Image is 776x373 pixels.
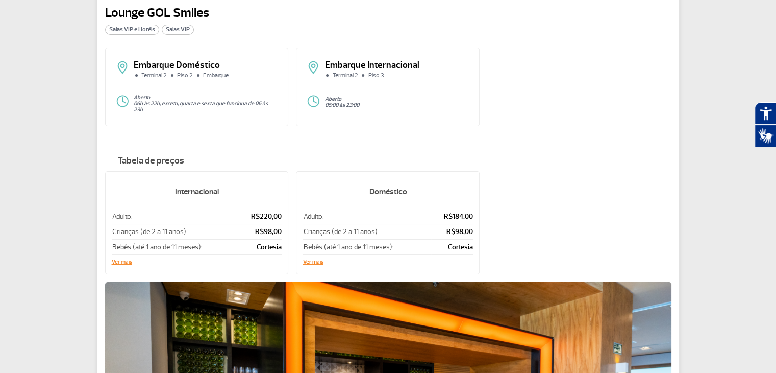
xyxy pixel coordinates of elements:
p: R$220,00 [239,212,282,221]
strong: Aberto [134,94,150,101]
p: Embarque Doméstico [134,61,278,70]
button: Abrir tradutor de língua de sinais. [755,125,776,147]
span: Salas VIP [162,25,194,35]
button: Ver mais [112,259,132,265]
li: Piso 3 [360,73,386,79]
span: Salas VIP e Hotéis [105,25,159,35]
p: Adulto: [303,212,430,221]
strong: Aberto [324,96,341,102]
p: Crianças (de 2 a 11 anos): [112,227,238,237]
p: Crianças (de 2 a 11 anos): [303,227,430,237]
li: Piso 2 [169,73,195,79]
li: Embarque [195,73,231,79]
p: 05:00 às 23:00 [324,102,469,108]
p: R$98,00 [432,227,473,237]
button: Abrir recursos assistivos. [755,102,776,125]
h4: Tabela de preços [105,156,671,166]
div: Plugin de acessibilidade da Hand Talk. [755,102,776,147]
p: R$98,00 [239,227,282,237]
h5: Internacional [112,178,282,205]
p: Bebês (até 1 ano de 11 meses): [112,242,238,252]
h5: Doméstico [303,178,473,205]
p: Adulto: [112,212,238,221]
p: Embarque Internacional [324,61,469,70]
p: 06h às 22h, exceto, quarta e sexta que funciona de 06 às 23h [134,101,278,113]
p: Cortesia [432,242,473,252]
p: Bebês (até 1 ano de 11 meses): [303,242,430,252]
button: Ver mais [303,259,323,265]
li: Terminal 2 [324,73,360,79]
p: R$184,00 [432,212,473,221]
li: Terminal 2 [134,73,169,79]
h2: Lounge GOL Smiles [105,5,209,20]
p: Cortesia [239,242,282,252]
